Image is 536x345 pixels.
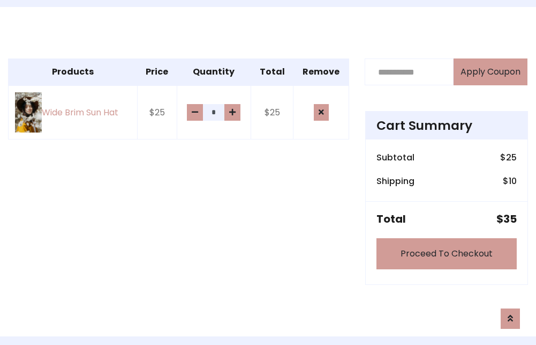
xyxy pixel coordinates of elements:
h6: Shipping [376,176,414,186]
th: Quantity [177,59,251,86]
td: $25 [137,85,177,140]
a: Proceed To Checkout [376,238,517,269]
span: 10 [509,175,517,187]
h4: Cart Summary [376,118,517,133]
a: Wide Brim Sun Hat [15,92,131,133]
th: Price [137,59,177,86]
h5: Total [376,212,406,225]
span: 35 [503,211,517,226]
h6: $ [500,152,517,163]
td: $25 [251,85,293,140]
th: Remove [293,59,349,86]
span: 25 [506,151,517,164]
button: Apply Coupon [454,58,527,85]
h6: $ [503,176,517,186]
th: Products [9,59,138,86]
h5: $ [496,212,517,225]
h6: Subtotal [376,152,414,163]
th: Total [251,59,293,86]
